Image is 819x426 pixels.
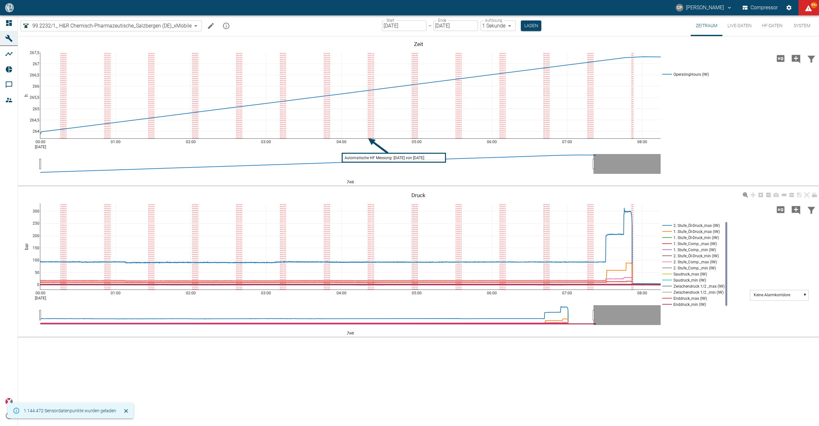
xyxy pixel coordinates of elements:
button: Laden [521,20,541,31]
span: Hohe Auflösung [773,206,788,212]
button: HF-Daten [757,15,788,36]
button: Schließen [121,406,131,416]
div: 1 Sekunde [481,20,516,31]
button: Machine bearbeiten [204,19,217,32]
text: Automatische HF Messung: [DATE] von [DATE] [345,156,424,160]
input: DD.MM.YYYY [382,20,426,31]
button: Compressor [741,2,779,13]
label: Start [386,18,394,23]
text: Keine Alarmkorridore [754,293,790,297]
a: 99.2232/1_ H&R Chemisch-Pharmazeutische_Salzbergen (DE)_xMobile [22,22,192,30]
span: Hohe Auflösung [773,55,788,61]
label: Auflösung [485,18,502,23]
p: – [428,22,432,29]
span: 99+ [811,2,817,8]
button: Kommentar hinzufügen [788,201,804,218]
button: Kommentar hinzufügen [788,50,804,67]
div: 1.144.472 Sensordatenpunkte wurden geladen [24,405,116,416]
button: Einstellungen [783,2,795,13]
input: DD.MM.YYYY [433,20,478,31]
button: Daten filtern [804,50,819,67]
button: christoph.palm@neuman-esser.com [675,2,733,13]
label: Ende [438,18,446,23]
button: Daten filtern [804,201,819,218]
span: 99.2232/1_ H&R Chemisch-Pharmazeutische_Salzbergen (DE)_xMobile [32,22,192,29]
button: Live-Daten [722,15,757,36]
button: System [788,15,816,36]
div: CP [676,4,683,12]
img: Xplore Logo [5,398,13,406]
button: Zeitraum [691,15,722,36]
button: mission info [220,19,233,32]
img: logo [4,3,14,12]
